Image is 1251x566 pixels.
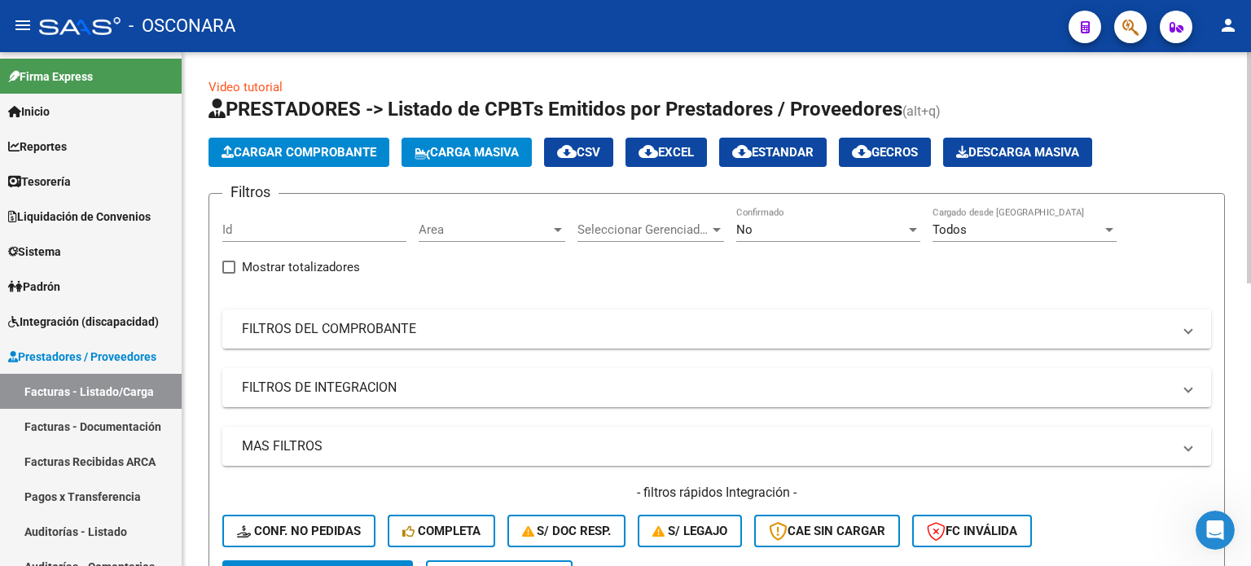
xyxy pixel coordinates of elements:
button: CAE SIN CARGAR [754,515,900,547]
span: Prestadores / Proveedores [8,348,156,366]
span: Mostrar totalizadores [242,257,360,277]
span: Carga Masiva [415,145,519,160]
h3: Filtros [222,181,279,204]
app-download-masive: Descarga masiva de comprobantes (adjuntos) [943,138,1092,167]
mat-icon: menu [13,15,33,35]
mat-icon: cloud_download [557,142,577,161]
span: Seleccionar Gerenciador [577,222,709,237]
span: S/ legajo [652,524,727,538]
button: Carga Masiva [402,138,532,167]
span: CSV [557,145,600,160]
button: EXCEL [625,138,707,167]
a: Video tutorial [208,80,283,94]
span: (alt+q) [902,103,941,119]
mat-panel-title: FILTROS DEL COMPROBANTE [242,320,1172,338]
iframe: Intercom live chat [1196,511,1235,550]
mat-icon: cloud_download [852,142,871,161]
span: Gecros [852,145,918,160]
span: Liquidación de Convenios [8,208,151,226]
button: Estandar [719,138,827,167]
button: S/ legajo [638,515,742,547]
span: Sistema [8,243,61,261]
mat-icon: cloud_download [732,142,752,161]
mat-expansion-panel-header: FILTROS DE INTEGRACION [222,368,1211,407]
h4: - filtros rápidos Integración - [222,484,1211,502]
span: - OSCONARA [129,8,235,44]
button: FC Inválida [912,515,1032,547]
span: EXCEL [639,145,694,160]
span: Firma Express [8,68,93,86]
mat-panel-title: MAS FILTROS [242,437,1172,455]
span: PRESTADORES -> Listado de CPBTs Emitidos por Prestadores / Proveedores [208,98,902,121]
button: Cargar Comprobante [208,138,389,167]
span: Cargar Comprobante [222,145,376,160]
span: S/ Doc Resp. [522,524,612,538]
button: Conf. no pedidas [222,515,375,547]
mat-panel-title: FILTROS DE INTEGRACION [242,379,1172,397]
mat-icon: cloud_download [639,142,658,161]
button: CSV [544,138,613,167]
span: FC Inválida [927,524,1017,538]
button: Completa [388,515,495,547]
span: Reportes [8,138,67,156]
span: Tesorería [8,173,71,191]
button: S/ Doc Resp. [507,515,626,547]
span: Padrón [8,278,60,296]
span: Estandar [732,145,814,160]
span: Inicio [8,103,50,121]
mat-expansion-panel-header: FILTROS DEL COMPROBANTE [222,309,1211,349]
span: CAE SIN CARGAR [769,524,885,538]
mat-icon: person [1218,15,1238,35]
mat-expansion-panel-header: MAS FILTROS [222,427,1211,466]
span: No [736,222,753,237]
span: Todos [933,222,967,237]
span: Conf. no pedidas [237,524,361,538]
button: Gecros [839,138,931,167]
span: Completa [402,524,481,538]
span: Descarga Masiva [956,145,1079,160]
button: Descarga Masiva [943,138,1092,167]
span: Area [419,222,551,237]
span: Integración (discapacidad) [8,313,159,331]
